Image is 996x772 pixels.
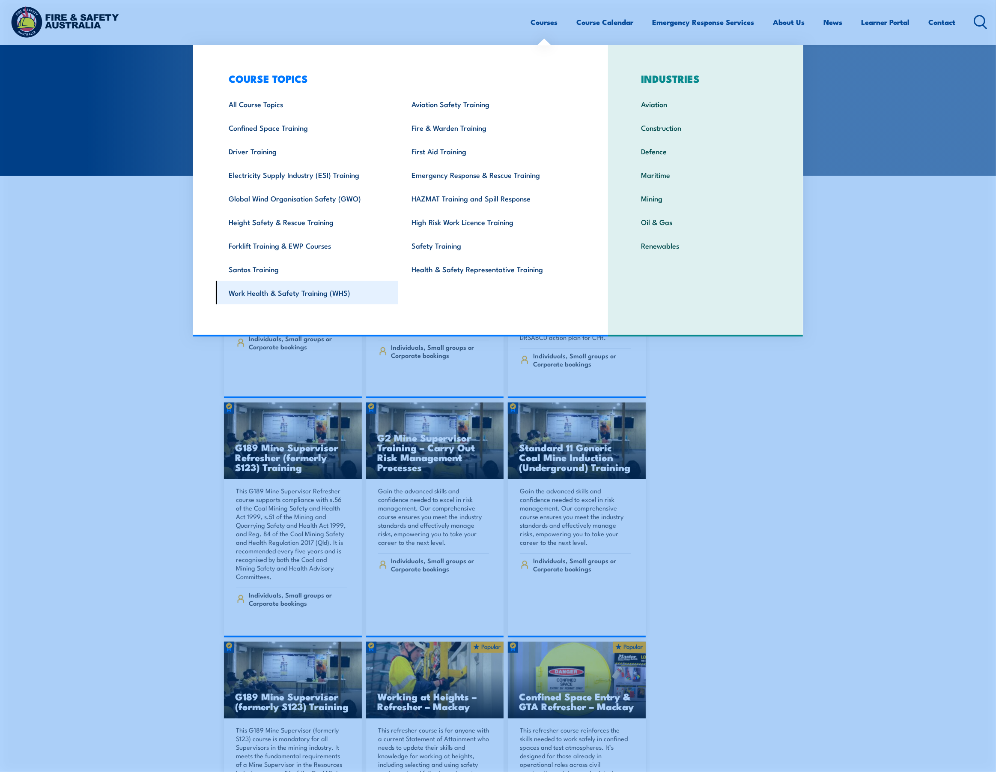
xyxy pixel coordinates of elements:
span: Individuals, Small groups or Corporate bookings [249,334,347,351]
a: Standard 11 Generic Coal Mine Induction (Underground) Training [508,403,646,480]
span: Individuals, Small groups or Corporate bookings [391,556,489,573]
a: Oil & Gas [628,210,783,234]
p: Gain the advanced skills and confidence needed to excel in risk management. Our comprehensive cou... [520,487,631,547]
a: Contact [929,11,956,33]
span: Individuals, Small groups or Corporate bookings [391,343,489,359]
h3: G189 Mine Supervisor (formerly S123) Training [235,691,351,711]
img: Standard 11 Generic Coal Mine Induction (Surface) TRAINING (1) [224,403,362,480]
a: Aviation Safety Training [398,92,581,116]
h3: Confined Space Entry & GTA Refresher – Mackay [519,691,635,711]
img: Confined Space Entry [508,642,646,719]
a: G2 Mine Supervisor Training – Carry Out Risk Management Processes [366,403,504,480]
a: Learner Portal [862,11,910,33]
a: Course Calendar [577,11,634,33]
a: First Aid Training [398,139,581,163]
a: Electricity Supply Industry (ESI) Training [216,163,399,186]
a: Construction [628,116,783,139]
img: Standard 11 Generic Coal Mine Induction (Surface) TRAINING (1) [366,403,504,480]
a: Global Wind Organisation Safety (GWO) [216,186,399,210]
span: Individuals, Small groups or Corporate bookings [533,556,631,573]
a: Working at Heights – Refresher – Mackay [366,642,504,719]
p: Gain the advanced skills and confidence needed to excel in risk management. Our comprehensive cou... [378,487,489,547]
a: Emergency Response & Rescue Training [398,163,581,186]
img: Work Safely at Heights Training (1) [366,642,504,719]
h3: COURSE TOPICS [216,72,581,84]
a: Health & Safety Representative Training [398,257,581,281]
a: About Us [773,11,805,33]
h3: G2 Mine Supervisor Training – Carry Out Risk Management Processes [377,433,493,472]
img: Standard 11 Generic Coal Mine Induction (Surface) TRAINING (1) [508,403,646,480]
a: Santos Training [216,257,399,281]
a: Fire & Warden Training [398,116,581,139]
h3: G189 Mine Supervisor Refresher (formerly S123) Training [235,442,351,472]
a: Height Safety & Rescue Training [216,210,399,234]
a: Defence [628,139,783,163]
img: Standard 11 Generic Coal Mine Induction (Surface) TRAINING (1) [224,642,362,719]
a: News [824,11,843,33]
p: This G189 Mine Supervisor Refresher course supports compliance with s.56 of the Coal Mining Safet... [236,487,347,581]
a: All Course Topics [216,92,399,116]
a: Courses [531,11,558,33]
a: Maritime [628,163,783,186]
h3: INDUSTRIES [628,72,783,84]
a: G189 Mine Supervisor Refresher (formerly S123) Training [224,403,362,480]
a: Mining [628,186,783,210]
span: Individuals, Small groups or Corporate bookings [533,351,631,368]
h3: Working at Heights – Refresher – Mackay [377,691,493,711]
a: Safety Training [398,234,581,257]
a: HAZMAT Training and Spill Response [398,186,581,210]
a: Confined Space Training [216,116,399,139]
a: High Risk Work Licence Training [398,210,581,234]
a: Aviation [628,92,783,116]
h3: Standard 11 Generic Coal Mine Induction (Underground) Training [519,442,635,472]
a: Work Health & Safety Training (WHS) [216,281,399,304]
a: G189 Mine Supervisor (formerly S123) Training [224,642,362,719]
a: Renewables [628,234,783,257]
span: Individuals, Small groups or Corporate bookings [249,591,347,607]
a: Driver Training [216,139,399,163]
a: Forklift Training & EWP Courses [216,234,399,257]
a: Emergency Response Services [653,11,754,33]
a: Confined Space Entry & GTA Refresher – Mackay [508,642,646,719]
